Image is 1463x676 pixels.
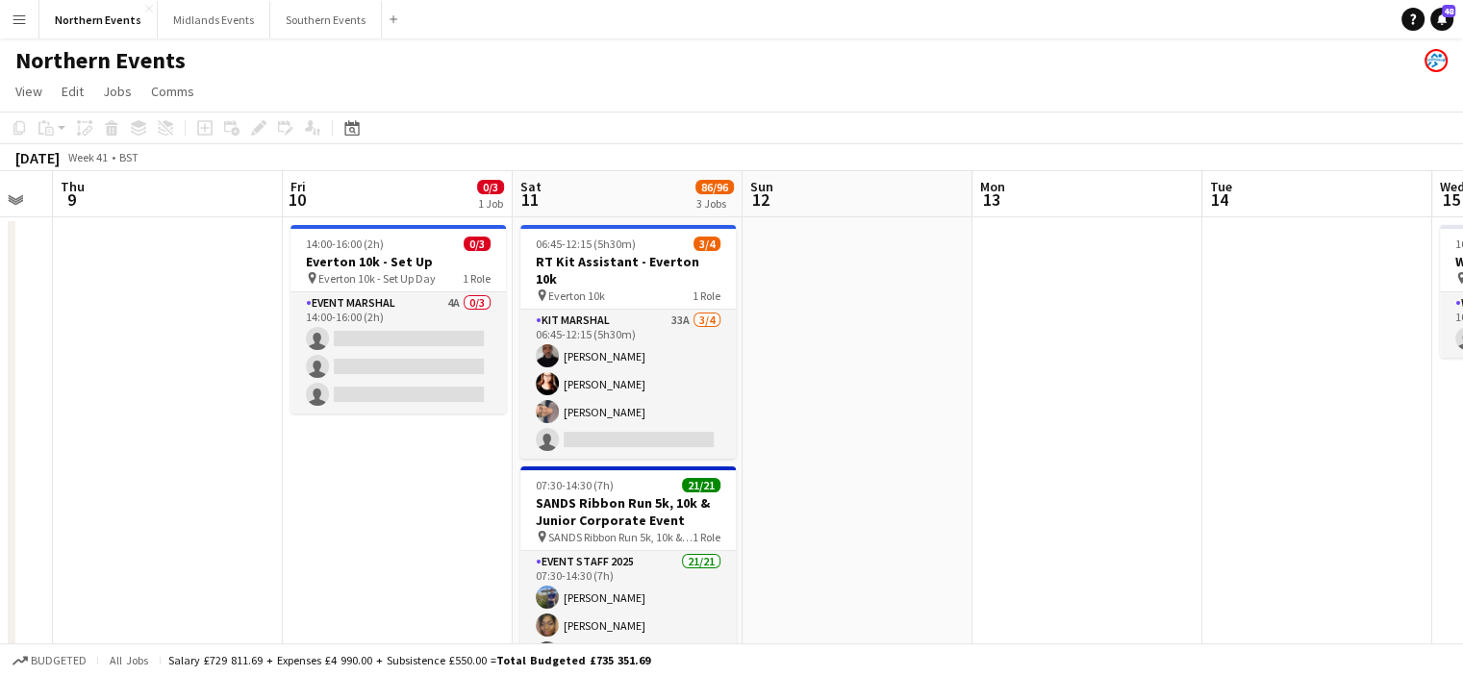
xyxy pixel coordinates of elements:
a: Edit [54,79,91,104]
button: Budgeted [10,650,89,671]
a: View [8,79,50,104]
span: Budgeted [31,654,87,667]
span: Total Budgeted £735 351.69 [496,653,650,667]
span: Jobs [103,83,132,100]
a: Jobs [95,79,139,104]
a: 48 [1430,8,1453,31]
span: Week 41 [63,150,112,164]
app-user-avatar: RunThrough Events [1425,49,1448,72]
span: 48 [1442,5,1455,17]
span: Edit [62,83,84,100]
button: Northern Events [39,1,158,38]
button: Midlands Events [158,1,270,38]
h1: Northern Events [15,46,186,75]
div: [DATE] [15,148,60,167]
button: Southern Events [270,1,382,38]
span: View [15,83,42,100]
div: Salary £729 811.69 + Expenses £4 990.00 + Subsistence £550.00 = [168,653,650,667]
a: Comms [143,79,202,104]
div: BST [119,150,139,164]
span: Comms [151,83,194,100]
span: All jobs [106,653,152,667]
